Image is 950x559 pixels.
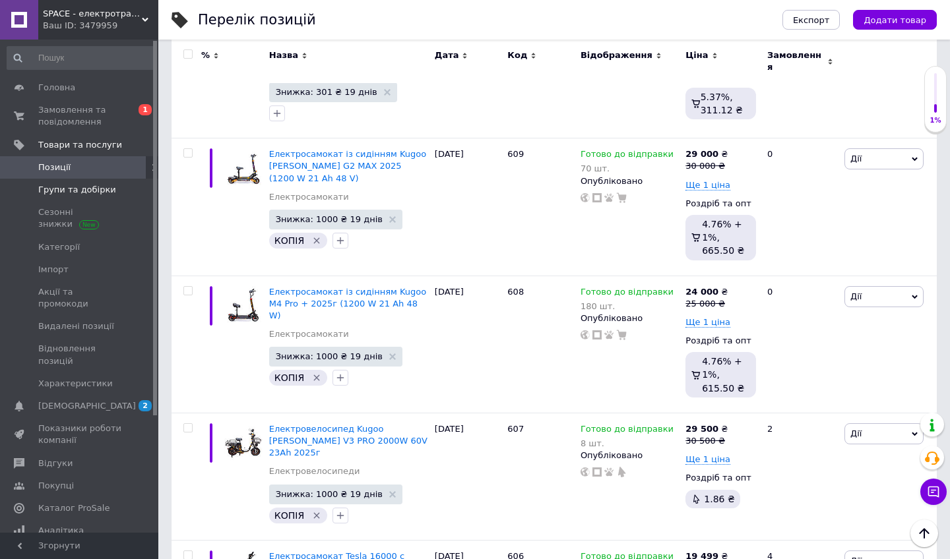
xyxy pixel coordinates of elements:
div: ₴ [685,286,728,298]
span: Сезонні знижки [38,206,122,230]
span: 1 [139,104,152,115]
span: Код [507,49,527,61]
span: 607 [507,424,524,434]
span: Знижка: 1000 ₴ 19 днів [276,352,383,361]
button: Чат з покупцем [920,479,947,505]
span: Знижка: 1000 ₴ 19 днів [276,490,383,498]
img: Электросамокат с сиденьем Kugoo Kirin G2 MAX 2025 (1200 W 21 Ah 48 V) [224,148,263,187]
div: 70 шт. [581,163,674,173]
span: Замовлення [767,49,824,73]
span: 2 [139,400,152,411]
span: Аналітика [38,525,84,537]
span: Знижка: 301 ₴ 19 днів [276,88,377,96]
div: Ваш ID: 3479959 [43,20,158,32]
span: Характеристики [38,378,113,390]
span: Замовлення та повідомлення [38,104,122,128]
b: 24 000 [685,287,718,297]
svg: Видалити мітку [311,372,322,383]
a: Електросамокати [269,191,349,203]
span: Знижка: 1000 ₴ 19 днів [276,215,383,223]
div: 2 [759,413,841,540]
svg: Видалити мітку [311,235,322,246]
span: Відображення [581,49,652,61]
span: 1.86 ₴ [704,494,734,504]
div: 25 000 ₴ [685,298,728,310]
span: 4.76% + 1%, [702,356,742,380]
span: Назва [269,49,298,61]
svg: Видалити мітку [311,510,322,521]
div: [DATE] [431,276,505,413]
div: Роздріб та опт [685,472,756,484]
span: Головна [38,82,75,94]
span: Дії [850,291,862,301]
b: 29 000 [685,149,718,159]
span: Готово до відправки [581,424,674,438]
span: Видалені позиції [38,320,114,332]
div: 30 000 ₴ [685,160,728,172]
span: 608 [507,287,524,297]
span: Додати товар [864,15,926,25]
span: [DEMOGRAPHIC_DATA] [38,400,136,412]
span: Групи та добірки [38,184,116,196]
img: Электросамокат с сиденьем Kugoo M4 Pro + 2025г (1200 W 21 Ah 48 W) [224,286,263,324]
span: 665.50 ₴ [702,245,744,256]
a: Електровелосипед Kugoo [PERSON_NAME] V3 PRO 2000W 60V 23Ah 2025г [269,424,427,457]
span: Готово до відправки [581,287,674,301]
span: Ще 1 ціна [685,317,730,328]
span: Відгуки [38,457,73,469]
span: Товари та послуги [38,139,122,151]
span: 5.37%, 311.12 ₴ [701,92,743,115]
span: Дії [850,154,862,163]
img: Электровелосипед Kugoo Kirin V3 PRO 2000W 60V 23Ah 2025г [224,423,263,461]
span: 615.50 ₴ [702,383,744,394]
span: Ще 1 ціна [685,180,730,191]
span: SPACE - електротранспорт, електроніка та комфорт у кожній деталі! [43,8,142,20]
button: Експорт [782,10,840,30]
div: 30 500 ₴ [685,435,728,447]
span: Готово до відправки [581,149,674,163]
span: Експорт [793,15,830,25]
div: 0 [759,138,841,276]
div: Перелік позицій [198,13,316,27]
span: % [201,49,210,61]
a: Електровелосипеди [269,465,360,477]
div: 0 [759,276,841,413]
span: Показники роботи компанії [38,423,122,446]
span: Імпорт [38,264,69,276]
span: 4.76% + 1%, [702,219,742,243]
div: 1% [925,116,946,125]
a: Електросамокат із сидінням Kugoo M4 Pro + 2025г (1200 W 21 Ah 48 W) [269,287,426,320]
div: [DATE] [431,138,505,276]
span: 609 [507,149,524,159]
div: Роздріб та опт [685,198,756,210]
span: Дії [850,428,862,438]
span: Акції та промокоди [38,286,122,310]
input: Пошук [7,46,156,70]
span: Відновлення позицій [38,343,122,367]
div: 8 шт. [581,438,674,448]
div: Опубліковано [581,450,679,461]
span: КОПІЯ [274,510,304,521]
button: Наверх [910,519,938,547]
div: Опубліковано [581,175,679,187]
div: [DATE] [431,413,505,540]
span: Позиції [38,162,71,173]
span: Дата [435,49,459,61]
span: Покупці [38,480,74,492]
span: КОПІЯ [274,372,304,383]
button: Додати товар [853,10,937,30]
span: Ціна [685,49,708,61]
div: 180 шт. [581,301,674,311]
div: Опубліковано [581,312,679,324]
div: ₴ [685,423,728,435]
div: ₴ [685,148,728,160]
span: Ще 1 ціна [685,454,730,465]
a: Електросамокат із сидінням Kugoo [PERSON_NAME] G2 MAX 2025 (1200 W 21 Ah 48 V) [269,149,426,183]
div: Роздріб та опт [685,335,756,347]
span: Каталог ProSale [38,502,110,514]
a: Електросамокати [269,328,349,340]
span: Категорії [38,241,80,253]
